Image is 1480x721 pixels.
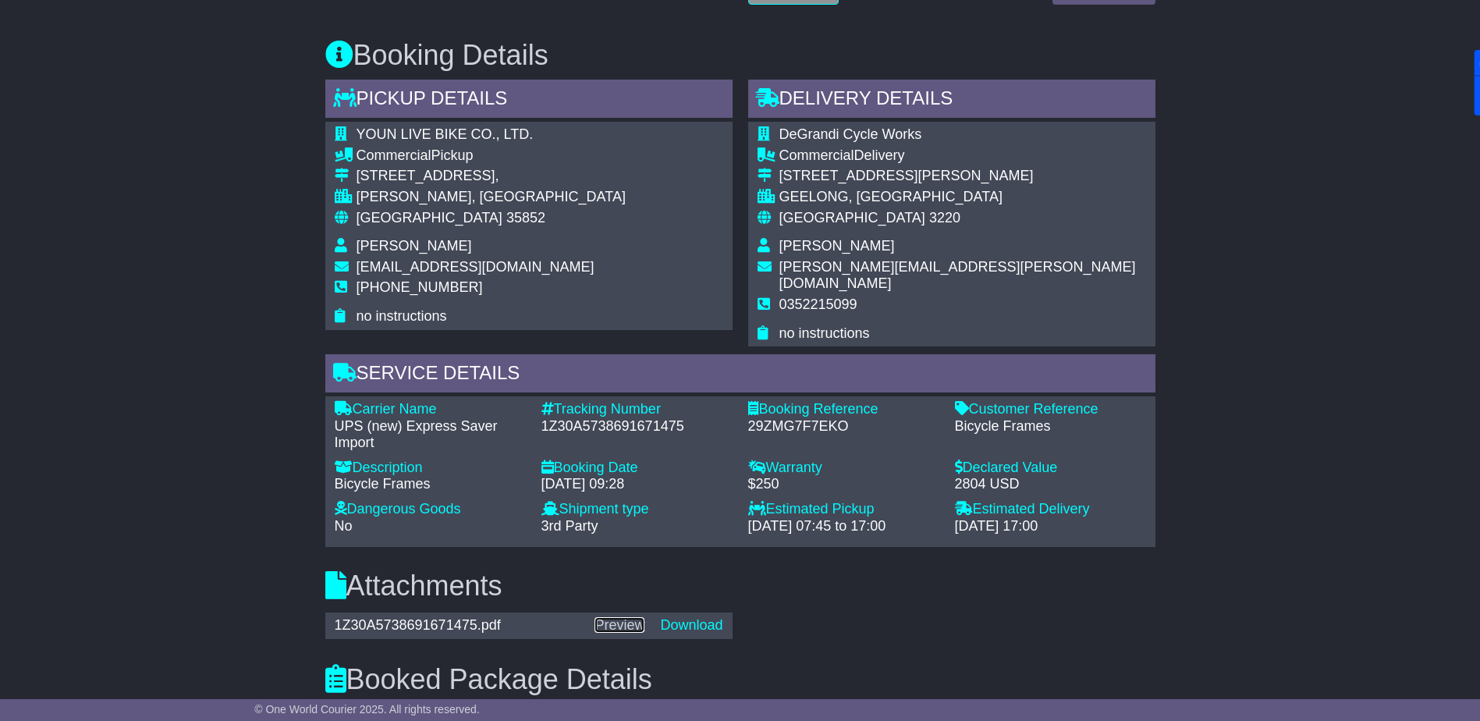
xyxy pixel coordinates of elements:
div: [STREET_ADDRESS], [357,168,626,185]
div: Pickup Details [325,80,733,122]
span: [GEOGRAPHIC_DATA] [779,210,925,226]
span: [PERSON_NAME][EMAIL_ADDRESS][PERSON_NAME][DOMAIN_NAME] [779,259,1136,292]
div: Bicycle Frames [955,418,1146,435]
span: DeGrandi Cycle Works [779,126,922,142]
div: Shipment type [541,501,733,518]
div: Estimated Delivery [955,501,1146,518]
span: [PERSON_NAME] [779,238,895,254]
span: Commercial [779,147,854,163]
div: [PERSON_NAME], [GEOGRAPHIC_DATA] [357,189,626,206]
span: no instructions [357,308,447,324]
a: Preview [594,617,644,633]
div: UPS (new) Express Saver Import [335,418,526,452]
div: 29ZMG7F7EKO [748,418,939,435]
div: Customer Reference [955,401,1146,418]
h3: Booked Package Details [325,664,1155,695]
div: Tracking Number [541,401,733,418]
span: 3220 [929,210,960,226]
div: Booking Date [541,460,733,477]
div: Delivery Details [748,80,1155,122]
span: [EMAIL_ADDRESS][DOMAIN_NAME] [357,259,594,275]
div: Warranty [748,460,939,477]
div: Booking Reference [748,401,939,418]
div: Declared Value [955,460,1146,477]
div: [DATE] 17:00 [955,518,1146,535]
span: [PHONE_NUMBER] [357,279,483,295]
span: 3rd Party [541,518,598,534]
span: 35852 [506,210,545,226]
div: 1Z30A5738691671475.pdf [327,617,587,634]
span: no instructions [779,325,870,341]
span: Commercial [357,147,431,163]
div: Service Details [325,354,1155,396]
h3: Booking Details [325,40,1155,71]
span: [GEOGRAPHIC_DATA] [357,210,502,226]
div: [DATE] 07:45 to 17:00 [748,518,939,535]
div: $250 [748,476,939,493]
div: GEELONG, [GEOGRAPHIC_DATA] [779,189,1146,206]
div: Estimated Pickup [748,501,939,518]
div: [DATE] 09:28 [541,476,733,493]
div: Pickup [357,147,626,165]
span: 0352215099 [779,297,857,312]
span: No [335,518,353,534]
div: 1Z30A5738691671475 [541,418,733,435]
h3: Attachments [325,570,1155,602]
div: Carrier Name [335,401,526,418]
span: © One World Courier 2025. All rights reserved. [254,703,480,716]
div: Description [335,460,526,477]
span: YOUN LIVE BIKE CO., LTD. [357,126,534,142]
div: Dangerous Goods [335,501,526,518]
div: Bicycle Frames [335,476,526,493]
div: 2804 USD [955,476,1146,493]
div: Delivery [779,147,1146,165]
a: Download [660,617,722,633]
span: [PERSON_NAME] [357,238,472,254]
div: [STREET_ADDRESS][PERSON_NAME] [779,168,1146,185]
